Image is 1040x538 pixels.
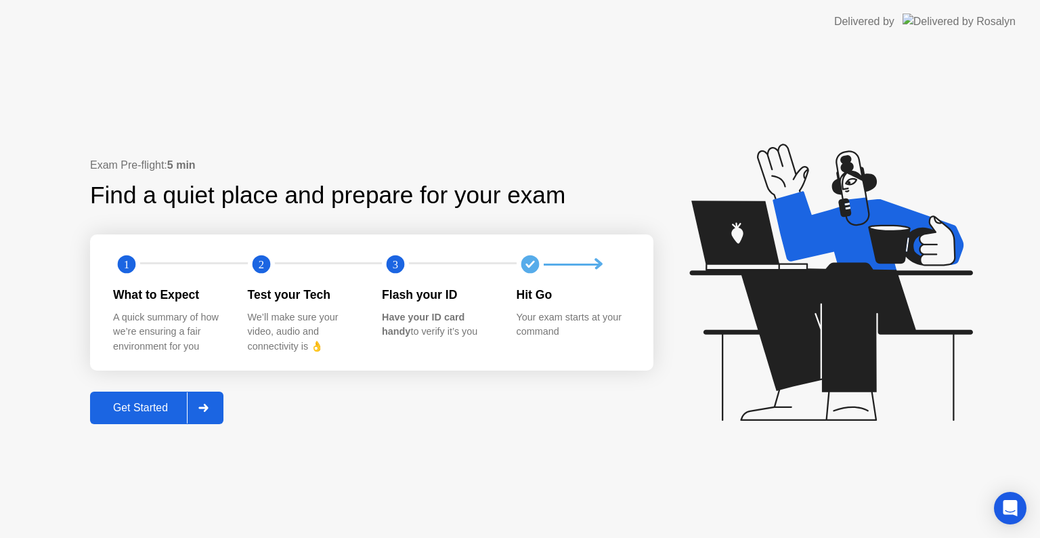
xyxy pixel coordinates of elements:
text: 2 [258,258,263,271]
button: Get Started [90,392,223,424]
text: 1 [124,258,129,271]
div: Delivered by [834,14,894,30]
text: 3 [393,258,398,271]
div: Flash your ID [382,286,495,304]
div: Find a quiet place and prepare for your exam [90,178,567,213]
div: Open Intercom Messenger [994,492,1026,524]
div: Exam Pre-flight: [90,157,653,173]
div: to verify it’s you [382,310,495,339]
div: We’ll make sure your video, audio and connectivity is 👌 [248,310,361,354]
div: Get Started [94,402,187,414]
div: Test your Tech [248,286,361,304]
div: What to Expect [113,286,226,304]
div: Hit Go [517,286,630,304]
img: Delivered by Rosalyn [903,14,1016,29]
div: A quick summary of how we’re ensuring a fair environment for you [113,310,226,354]
b: 5 min [167,159,196,171]
div: Your exam starts at your command [517,310,630,339]
b: Have your ID card handy [382,312,464,337]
